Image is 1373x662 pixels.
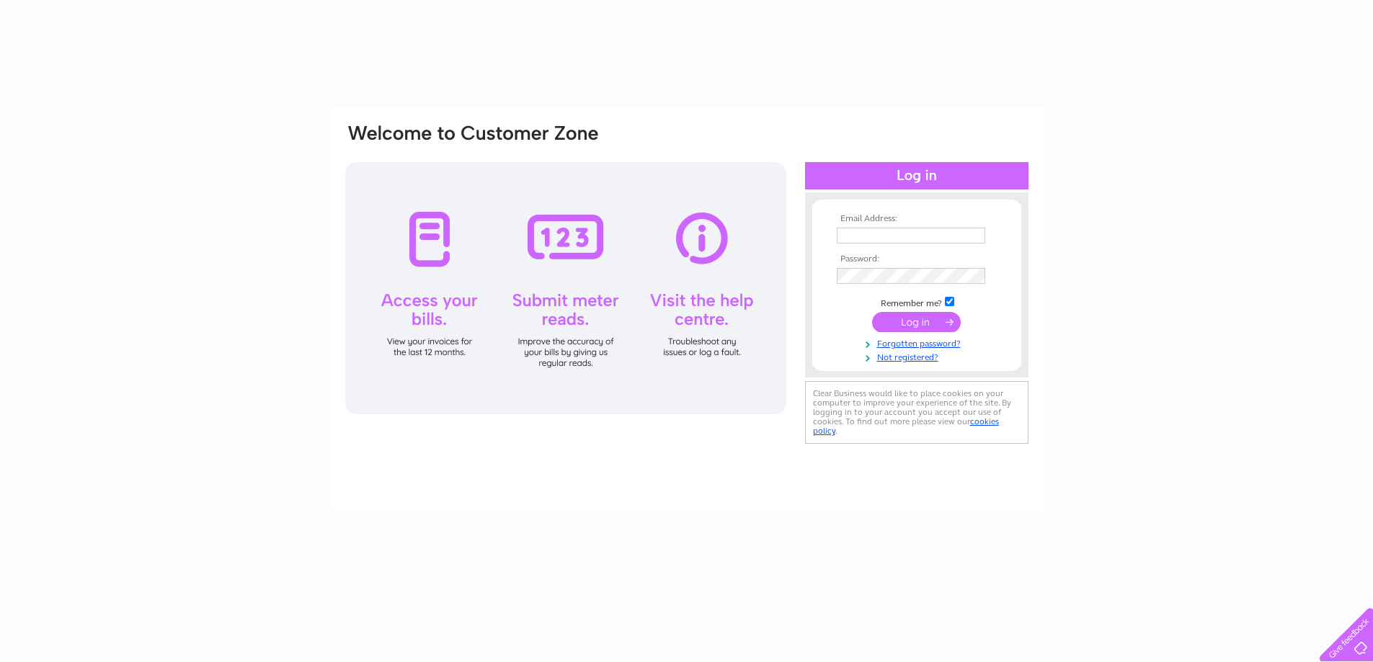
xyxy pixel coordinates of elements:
[837,336,1000,349] a: Forgotten password?
[872,312,961,332] input: Submit
[813,416,999,436] a: cookies policy
[833,295,1000,309] td: Remember me?
[837,349,1000,363] a: Not registered?
[805,381,1028,444] div: Clear Business would like to place cookies on your computer to improve your experience of the sit...
[833,254,1000,264] th: Password:
[833,214,1000,224] th: Email Address:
